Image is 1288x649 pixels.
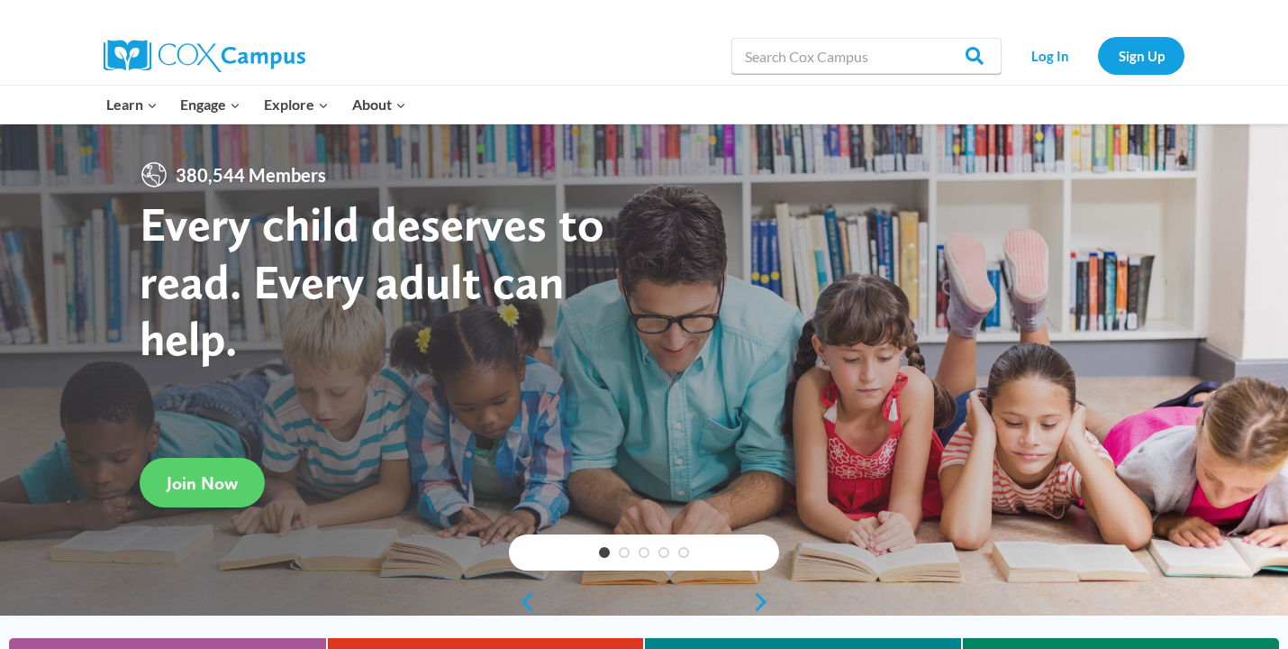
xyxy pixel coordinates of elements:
[1011,37,1184,74] nav: Secondary Navigation
[509,591,536,613] a: previous
[180,93,240,116] span: Engage
[639,547,649,558] a: 3
[509,584,779,620] div: content slider buttons
[168,160,333,189] span: 380,544 Members
[658,547,669,558] a: 4
[619,547,630,558] a: 2
[140,458,265,507] a: Join Now
[264,93,329,116] span: Explore
[1098,37,1184,74] a: Sign Up
[352,93,406,116] span: About
[140,195,604,367] strong: Every child deserves to read. Every adult can help.
[106,93,158,116] span: Learn
[1011,37,1089,74] a: Log In
[167,472,238,494] span: Join Now
[104,40,305,72] img: Cox Campus
[752,591,779,613] a: next
[678,547,689,558] a: 5
[599,547,610,558] a: 1
[95,86,417,123] nav: Primary Navigation
[731,38,1002,74] input: Search Cox Campus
